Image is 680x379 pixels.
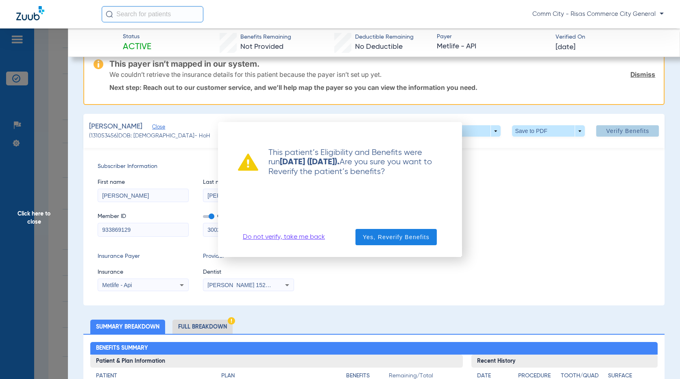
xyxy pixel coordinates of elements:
span: Yes, Reverify Benefits [363,233,429,241]
iframe: Chat Widget [639,340,680,379]
strong: [DATE] ([DATE]). [280,158,340,166]
img: warning already ran verification recently [238,153,258,171]
a: Do not verify, take me back [243,233,325,241]
p: This patient’s Eligibility and Benefits were run Are you sure you want to Reverify the patient’s ... [258,148,442,176]
button: Yes, Reverify Benefits [355,229,437,245]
